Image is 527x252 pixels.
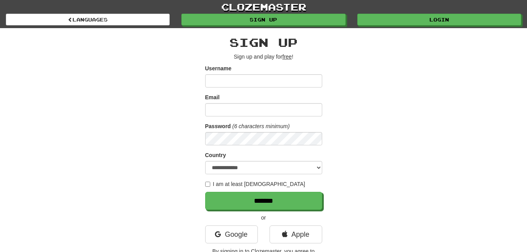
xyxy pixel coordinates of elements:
[205,53,322,61] p: Sign up and play for !
[205,151,226,159] label: Country
[205,182,210,187] input: I am at least [DEMOGRAPHIC_DATA]
[357,14,521,25] a: Login
[205,122,231,130] label: Password
[270,225,322,243] a: Apple
[205,93,220,101] label: Email
[232,123,290,129] em: (6 characters minimum)
[205,225,258,243] a: Google
[205,214,322,222] p: or
[205,180,305,188] label: I am at least [DEMOGRAPHIC_DATA]
[205,64,232,72] label: Username
[6,14,170,25] a: Languages
[282,54,292,60] u: free
[205,36,322,49] h2: Sign up
[181,14,345,25] a: Sign up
